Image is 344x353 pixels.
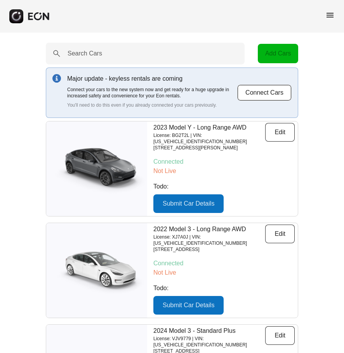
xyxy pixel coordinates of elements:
button: Connect Cars [237,85,292,101]
button: Submit Car Details [153,194,224,213]
p: License: VJV9779 | VIN: [US_VEHICLE_IDENTIFICATION_NUMBER] [153,336,265,348]
img: info [52,74,61,83]
p: 2022 Model 3 - Long Range AWD [153,225,265,234]
p: Todo: [153,284,295,293]
p: [STREET_ADDRESS] [153,246,265,253]
p: You'll need to do this even if you already connected your cars previously. [67,102,237,108]
p: License: XJ7A0J | VIN: [US_VEHICLE_IDENTIFICATION_NUMBER] [153,234,265,246]
p: 2023 Model Y - Long Range AWD [153,123,265,132]
button: Edit [265,326,295,345]
button: Submit Car Details [153,296,224,315]
p: 2024 Model 3 - Standard Plus [153,326,265,336]
button: Edit [265,123,295,142]
p: Connected [153,157,295,166]
span: menu [325,10,335,20]
p: [STREET_ADDRESS][PERSON_NAME] [153,145,265,151]
p: Not Live [153,166,295,176]
label: Search Cars [68,49,102,58]
img: car [46,245,147,296]
p: Not Live [153,268,295,277]
p: Todo: [153,182,295,191]
img: car [46,144,147,194]
p: License: BG2T2L | VIN: [US_VEHICLE_IDENTIFICATION_NUMBER] [153,132,265,145]
p: Connected [153,259,295,268]
p: Major update - keyless rentals are coming [67,74,237,83]
button: Edit [265,225,295,243]
p: Connect your cars to the new system now and get ready for a huge upgrade in increased safety and ... [67,87,237,99]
